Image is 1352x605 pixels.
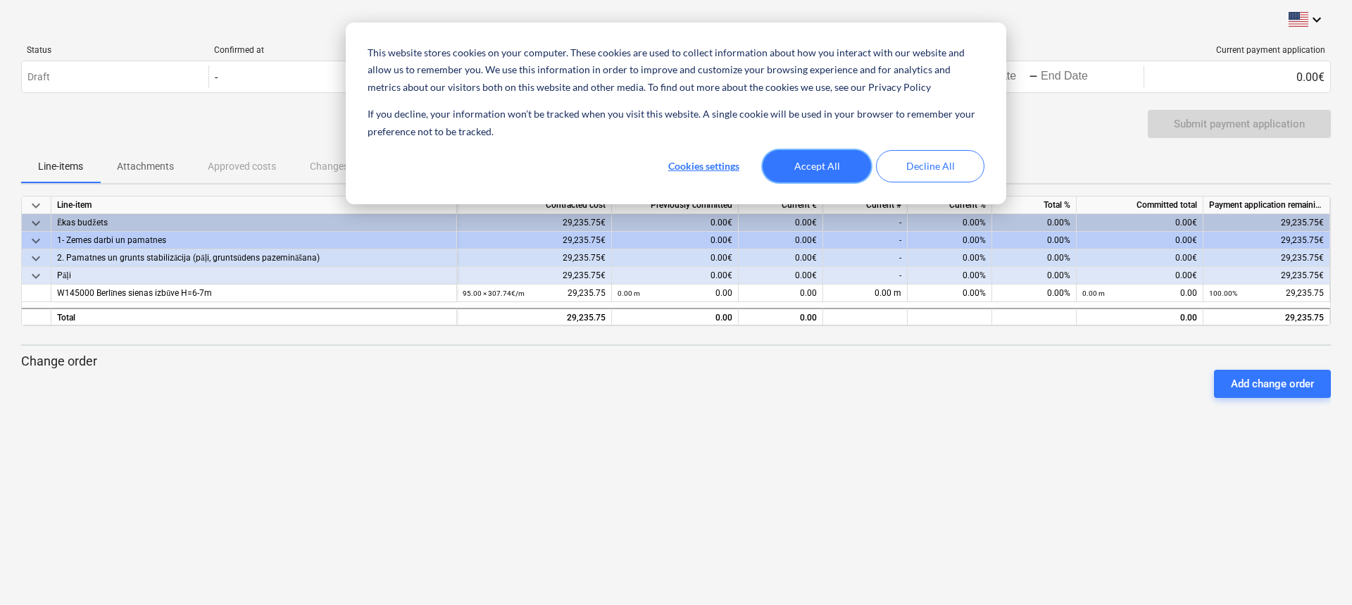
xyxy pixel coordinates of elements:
div: 29,235.75€ [1203,267,1330,285]
div: 29,235.75€ [457,232,612,249]
span: keyboard_arrow_down [27,215,44,232]
div: Confirmed at [214,45,390,55]
div: 29,235.75 [463,285,606,302]
div: 29,235.75€ [457,214,612,232]
div: 0.00€ [612,267,739,285]
div: 29,235.75€ [457,249,612,267]
div: 0.00% [992,232,1077,249]
div: 0.00% [908,232,992,249]
div: 0.00€ [739,232,823,249]
div: 0.00 [739,308,823,325]
span: keyboard_arrow_down [27,232,44,249]
input: End Date [1038,67,1104,87]
div: - [1029,73,1038,81]
div: 0.00€ [1077,214,1203,232]
div: 0.00€ [612,214,739,232]
p: Draft [27,70,50,85]
div: Ēkas budžets [57,214,451,232]
div: Current € [739,197,823,214]
div: Current # [823,197,908,214]
div: Contracted cost [457,197,612,214]
div: Add change order [1231,375,1314,393]
div: Previously committed [612,197,739,214]
div: 0.00€ [1077,267,1203,285]
small: 0.00 m [618,289,640,297]
div: 0.00% [908,214,992,232]
div: 2. Pamatnes un grunts stabilizācija (pāļi, gruntsūdens pazemināšana) [57,249,451,267]
div: 0.00% [908,267,992,285]
button: Accept All [763,150,871,182]
div: 29,235.75€ [1203,232,1330,249]
p: If you decline, your information won’t be tracked when you visit this website. A single cookie wi... [368,106,984,140]
div: Current payment application [1149,45,1325,55]
div: 0.00 [1082,285,1197,302]
small: 0.00 m [1082,289,1105,297]
p: Change order [21,353,1331,370]
div: 0.00 [618,285,732,302]
div: 0.00€ [1077,232,1203,249]
div: 0.00 [739,285,823,302]
div: 0.00€ [739,214,823,232]
div: 0.00% [908,285,992,302]
div: W145000 Berlīnes sienas izbūve H=6-7m [57,285,451,302]
div: 0.00 m [823,285,908,302]
div: 29,235.75€ [1203,214,1330,232]
div: Payment application remaining [1203,197,1330,214]
div: 0.00% [992,249,1077,267]
div: 29,235.75 [1209,309,1324,327]
div: 0.00€ [612,232,739,249]
div: - [823,232,908,249]
div: 29,235.75 [463,309,606,327]
p: Line-items [38,159,83,174]
div: Pāļi [57,267,451,285]
div: Cookie banner [346,23,1006,204]
div: 0.00€ [612,249,739,267]
div: 29,235.75 [1209,285,1324,302]
span: keyboard_arrow_down [27,250,44,267]
div: 0.00% [992,285,1077,302]
div: - [215,70,218,84]
div: 0.00€ [1144,66,1330,88]
div: - [823,267,908,285]
div: 0.00% [992,214,1077,232]
div: Current % [908,197,992,214]
button: Decline All [876,150,984,182]
div: 0.00€ [739,267,823,285]
div: 0.00 [1077,308,1203,325]
div: Status [27,45,203,55]
div: Line-item [51,197,457,214]
span: keyboard_arrow_down [27,197,44,214]
span: keyboard_arrow_down [27,268,44,285]
button: Cookies settings [649,150,758,182]
button: Add change order [1214,370,1331,398]
div: - [823,214,908,232]
div: 0.00% [992,267,1077,285]
i: keyboard_arrow_down [1308,11,1325,28]
p: This website stores cookies on your computer. These cookies are used to collect information about... [368,44,984,96]
small: 100.00% [1209,289,1237,297]
div: - [823,249,908,267]
div: Date [963,45,1139,55]
p: Attachments [117,159,174,174]
div: Total [51,308,457,325]
div: 0.00€ [739,249,823,267]
div: 0.00€ [1077,249,1203,267]
div: Committed total [1077,197,1203,214]
div: Total % [992,197,1077,214]
small: 95.00 × 307.74€ / m [463,289,525,297]
div: 29,235.75€ [457,267,612,285]
div: 0.00% [908,249,992,267]
div: 0.00 [618,309,732,327]
div: 29,235.75€ [1203,249,1330,267]
div: 1- Zemes darbi un pamatnes [57,232,451,249]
